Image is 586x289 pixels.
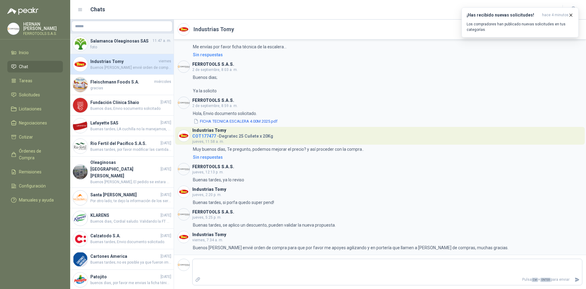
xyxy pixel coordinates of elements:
span: 11:47 a. m. [153,38,171,44]
span: Ctrl [532,278,538,282]
img: Company Logo [73,139,88,154]
span: Buenas tardes; no es posible ya que fueron importados. [90,260,171,265]
span: viernes [159,58,171,64]
h4: Calzatodo S.A. [90,232,159,239]
img: Company Logo [73,98,88,113]
a: Company LogoCalzatodo S.A.[DATE]Buenas tardes; Envio documento solicitado. [70,229,174,249]
span: gracias [90,85,171,91]
a: Company LogoLafayette SAS[DATE]Buenas tardes; LA cuchilla no la manejamos, solo el producto compl... [70,116,174,136]
span: Buenas tardes; LA cuchilla no la manejamos, solo el producto completo. [90,126,171,132]
a: Company LogoCartones America[DATE]Buenas tardes; no es posible ya que fueron importados. [70,249,174,270]
span: [DATE] [161,192,171,198]
h3: FERROTOOLS S.A.S. [192,165,234,169]
p: Los compradores han publicado nuevas solicitudes en tus categorías. [467,21,573,32]
a: Solicitudes [7,89,63,101]
span: 2 de septiembre, 8:59 a. m. [192,104,238,108]
span: COT177477 [192,134,216,139]
div: Sin respuestas [193,154,223,161]
span: [DATE] [161,140,171,146]
p: HERNAN [PERSON_NAME] [23,22,63,31]
span: foto [90,44,171,50]
button: FICHA TECNICA ESCALERA 4.00M 2025.pdf [193,118,278,124]
img: Company Logo [178,24,190,35]
img: Company Logo [178,97,190,109]
h2: Industrias Tomy [194,25,234,34]
h4: Salamanca Oleaginosas SAS [90,38,151,44]
img: Company Logo [8,23,19,35]
a: Company LogoFleischmann Foods S.A.miércolesgracias [70,75,174,95]
span: [DATE] [161,120,171,126]
span: jueves, 11:58 a. m. [192,139,224,144]
a: Configuración [7,180,63,192]
img: Company Logo [73,77,88,92]
span: viernes, 7:34 a. m. [192,238,223,242]
img: Company Logo [178,259,190,271]
h4: - Degratec 25 Cuñete x 20Kg [192,132,273,138]
span: Buenas tardes; Envio documento solicitado. [90,239,171,245]
img: Company Logo [73,118,88,133]
a: Chat [7,61,63,72]
span: 2 de septiembre, 8:03 a. m. [192,68,238,72]
h4: Fleischmann Foods S.A. [90,79,153,85]
p: FERROTOOLS S.A.S. [23,32,63,35]
button: ¡Has recibido nuevas solicitudes!hace 4 minutos Los compradores han publicado nuevas solicitudes ... [461,7,579,38]
span: Inicio [19,49,29,56]
span: Solicitudes [19,91,40,98]
img: Company Logo [73,57,88,72]
span: Tareas [19,77,32,84]
img: Company Logo [178,61,190,72]
h4: Cartones America [90,253,159,260]
a: Company LogoOleaginosas [GEOGRAPHIC_DATA][PERSON_NAME][DATE]Buenos [PERSON_NAME]; El pedido se es... [70,157,174,188]
h4: Patojito [90,273,159,280]
h4: Industrias Tomy [90,58,157,65]
a: Licitaciones [7,103,63,115]
span: Manuales y ayuda [19,197,54,203]
h3: Industrias Tomy [192,233,226,236]
h3: Industrias Tomy [192,129,226,132]
p: Hola, Envio documento solicitado. [193,110,278,117]
span: Por otro lado, te dejo la información de los seriales de los equipos si en algún momento se prese... [90,198,171,204]
h4: Fundación Clínica Shaio [90,99,159,106]
p: Buenos dias; Ya la solicito [193,74,217,94]
img: Company Logo [178,186,190,198]
span: [DATE] [161,99,171,105]
img: Company Logo [178,163,190,175]
img: Company Logo [178,209,190,220]
span: Buenos [PERSON_NAME]; El pedido se estara entregando entre [PERSON_NAME] y Jueves de la presente ... [90,179,171,185]
h4: Oleaginosas [GEOGRAPHIC_DATA][PERSON_NAME] [90,159,159,179]
p: Pulsa + para enviar [203,274,572,285]
button: Enviar [572,274,582,285]
img: Company Logo [73,36,88,51]
div: Sin respuestas [193,51,223,58]
h3: FERROTOOLS S.A.S. [192,63,234,66]
span: Órdenes de Compra [19,148,57,161]
p: Buenos [PERSON_NAME] envié orden de compra para que por favor me apoyes agilizando y en portería ... [193,244,508,251]
span: buenos dias, por favor me envias la ficha ténicas de la manguera cotizada, muchas gracias [90,280,171,286]
span: [DATE] [161,213,171,218]
p: Muy buenos días, Te pregunto, podemos mejorar el precio? y así proceder con la compra.. [193,146,364,153]
span: Buenos dias, Cordial saludo. Validando la FT nos informa lo siguiente: • Ideal para uso automotri... [90,219,171,224]
img: Logo peakr [7,7,38,15]
span: Cotizar [19,134,33,140]
a: Órdenes de Compra [7,145,63,164]
img: Company Logo [73,252,88,267]
a: Manuales y ayuda [7,194,63,206]
h3: Industrias Tomy [192,188,226,191]
h3: ¡Has recibido nuevas solicitudes! [467,13,540,18]
span: [DATE] [161,166,171,172]
a: Tareas [7,75,63,87]
a: Company LogoIndustrias TomyviernesBuenos [PERSON_NAME] envié orden de compra para que por favor m... [70,54,174,75]
span: Chat [19,63,28,70]
span: [DATE] [161,233,171,239]
img: Company Logo [73,232,88,246]
img: Company Logo [73,165,88,179]
h4: Lafayette SAS [90,120,159,126]
a: Company LogoFundación Clínica Shaio[DATE]Buenos dias; Envio socumento solicitado [70,95,174,116]
h3: FERROTOOLS S.A.S. [192,99,234,102]
h4: KLARENS [90,212,159,219]
a: Remisiones [7,166,63,178]
span: ENTER [540,278,551,282]
span: hace 4 minutos [542,13,569,18]
img: Company Logo [73,211,88,226]
p: Buenos días, cómo estás? Me envías por favor ficha técnica de la escalera... [193,30,287,50]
